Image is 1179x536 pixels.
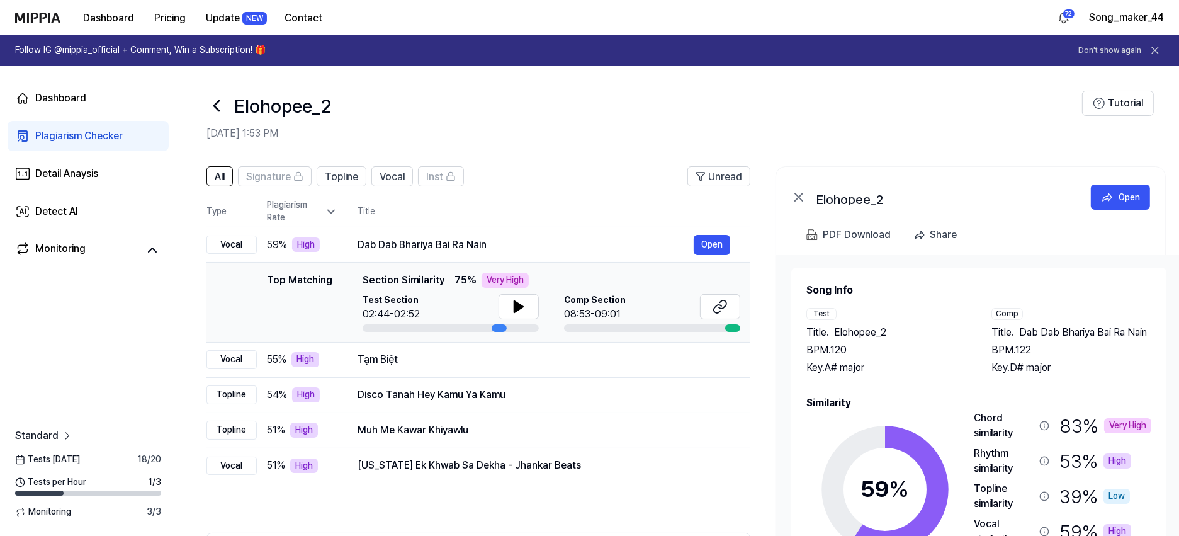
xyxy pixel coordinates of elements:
[8,197,169,227] a: Detect AI
[206,385,257,404] div: Topline
[564,307,626,322] div: 08:53-09:01
[15,13,60,23] img: logo
[358,423,730,438] div: Muh Me Kawar Khiyawlu
[15,506,71,518] span: Monitoring
[380,169,405,185] span: Vocal
[1119,190,1140,204] div: Open
[806,308,837,320] div: Test
[206,421,257,440] div: Topline
[267,199,337,224] div: Plagiarism Rate
[73,6,144,31] a: Dashboard
[144,6,196,31] button: Pricing
[206,350,257,369] div: Vocal
[1103,453,1131,469] div: High
[358,237,694,253] div: Dab Dab Bhariya Bai Ra Nain
[418,166,464,186] button: Inst
[290,423,318,438] div: High
[1089,10,1164,25] button: Song_maker_44
[35,241,86,259] div: Monitoring
[426,169,443,185] span: Inst
[991,360,1151,375] div: Key. D# major
[196,6,274,31] button: UpdateNEW
[358,352,730,367] div: Tạm Biệt
[363,307,420,322] div: 02:44-02:52
[215,169,225,185] span: All
[267,273,332,332] div: Top Matching
[1059,411,1151,441] div: 83 %
[371,166,413,186] button: Vocal
[1103,489,1130,504] div: Low
[974,411,1034,441] div: Chord similarity
[317,166,366,186] button: Topline
[1059,446,1131,476] div: 53 %
[234,93,331,119] h1: Elohopee_2
[1082,91,1154,116] button: Tutorial
[325,169,358,185] span: Topline
[908,222,967,248] button: Share
[206,197,257,227] th: Type
[8,159,169,189] a: Detail Anaysis
[267,458,285,473] span: 51 %
[930,227,957,243] div: Share
[708,169,742,185] span: Unread
[806,396,1151,411] h2: Similarity
[35,128,123,144] div: Plagiarism Checker
[267,387,287,402] span: 54 %
[8,121,169,151] a: Plagiarism Checker
[823,227,891,243] div: PDF Download
[806,325,829,340] span: Title .
[15,241,138,259] a: Monitoring
[1059,481,1130,511] div: 39 %
[35,166,98,181] div: Detail Anaysis
[35,204,78,219] div: Detect AI
[15,476,86,489] span: Tests per Hour
[889,476,910,503] span: %
[1078,45,1141,56] button: Don't show again
[991,325,1014,340] span: Title .
[454,273,477,288] span: 75 %
[991,343,1151,358] div: BPM. 122
[694,235,730,255] button: Open
[1054,8,1074,28] button: 알림72
[206,166,233,186] button: All
[148,476,161,489] span: 1 / 3
[246,169,291,185] span: Signature
[15,44,266,57] h1: Follow IG @mippia_official + Comment, Win a Subscription! 🎁
[358,458,730,473] div: [US_STATE] Ek Khwab Sa Dekha - Jhankar Beats
[363,294,420,307] span: Test Section
[804,222,893,248] button: PDF Download
[8,83,169,113] a: Dashboard
[206,126,1082,141] h2: [DATE] 1:53 PM
[816,190,1068,205] div: Elohopee_2
[358,387,730,402] div: Disco Tanah Hey Kamu Ya Kamu
[238,166,312,186] button: Signature
[274,6,332,31] button: Contact
[206,236,257,254] div: Vocal
[806,283,1151,298] h2: Song Info
[687,166,750,186] button: Unread
[206,457,257,476] div: Vocal
[564,294,626,307] span: Comp Section
[292,237,320,253] div: High
[15,428,74,443] a: Standard
[1056,10,1071,25] img: 알림
[806,343,966,358] div: BPM. 120
[35,91,86,106] div: Dashboard
[363,273,444,288] span: Section Similarity
[974,446,1034,476] div: Rhythm similarity
[147,506,161,518] span: 3 / 3
[290,459,318,474] div: High
[292,387,320,402] div: High
[358,197,750,227] th: Title
[291,352,319,367] div: High
[196,1,274,35] a: UpdateNEW
[267,352,286,367] span: 55 %
[137,453,161,466] span: 18 / 20
[1063,9,1075,19] div: 72
[1019,325,1147,340] span: Dab Dab Bhariya Bai Ra Nain
[267,237,287,253] span: 59 %
[15,453,80,466] span: Tests [DATE]
[974,481,1034,511] div: Topline similarity
[1091,185,1150,210] button: Open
